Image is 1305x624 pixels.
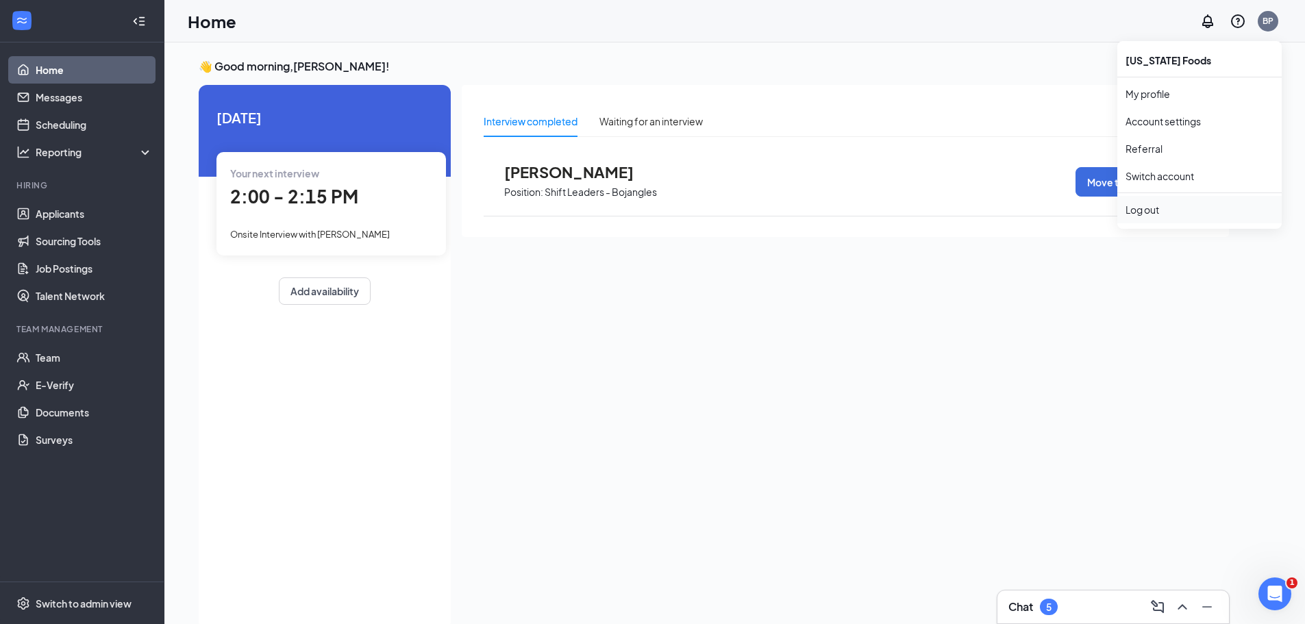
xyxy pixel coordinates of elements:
div: Interview completed [484,114,577,129]
span: Your next interview [230,167,319,179]
span: [PERSON_NAME] [504,163,655,181]
div: Log out [1126,203,1273,216]
span: 2:00 - 2:15 PM [230,185,358,208]
svg: QuestionInfo [1230,13,1246,29]
a: Sourcing Tools [36,227,153,255]
a: Job Postings [36,255,153,282]
button: Move to next stage [1076,167,1186,197]
span: 1 [1287,577,1297,588]
h3: Chat [1008,599,1033,614]
p: Shift Leaders - Bojangles [545,186,657,199]
a: Applicants [36,200,153,227]
a: Referral [1126,142,1273,155]
a: Documents [36,399,153,426]
a: Talent Network [36,282,153,310]
div: 5 [1046,601,1052,613]
span: [DATE] [216,107,433,128]
svg: Settings [16,597,30,610]
div: Team Management [16,323,150,335]
a: Messages [36,84,153,111]
button: Add availability [279,277,371,305]
a: My profile [1126,87,1273,101]
a: E-Verify [36,371,153,399]
span: Onsite Interview with [PERSON_NAME] [230,229,390,240]
svg: WorkstreamLogo [15,14,29,27]
button: ComposeMessage [1147,596,1169,618]
p: Position: [504,186,543,199]
h3: 👋 Good morning, [PERSON_NAME] ! [199,59,1229,74]
a: Scheduling [36,111,153,138]
div: [US_STATE] Foods [1117,47,1282,74]
a: Home [36,56,153,84]
a: Switch account [1126,170,1194,182]
svg: ComposeMessage [1149,599,1166,615]
button: ChevronUp [1171,596,1193,618]
a: Surveys [36,426,153,453]
div: BP [1263,15,1273,27]
div: Switch to admin view [36,597,132,610]
svg: Minimize [1199,599,1215,615]
svg: ChevronUp [1174,599,1191,615]
svg: Collapse [132,14,146,28]
iframe: Intercom live chat [1258,577,1291,610]
a: Team [36,344,153,371]
div: Hiring [16,179,150,191]
div: Waiting for an interview [599,114,703,129]
svg: Analysis [16,145,30,159]
svg: Notifications [1200,13,1216,29]
div: Reporting [36,145,153,159]
a: Account settings [1126,114,1273,128]
h1: Home [188,10,236,33]
button: Minimize [1196,596,1218,618]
